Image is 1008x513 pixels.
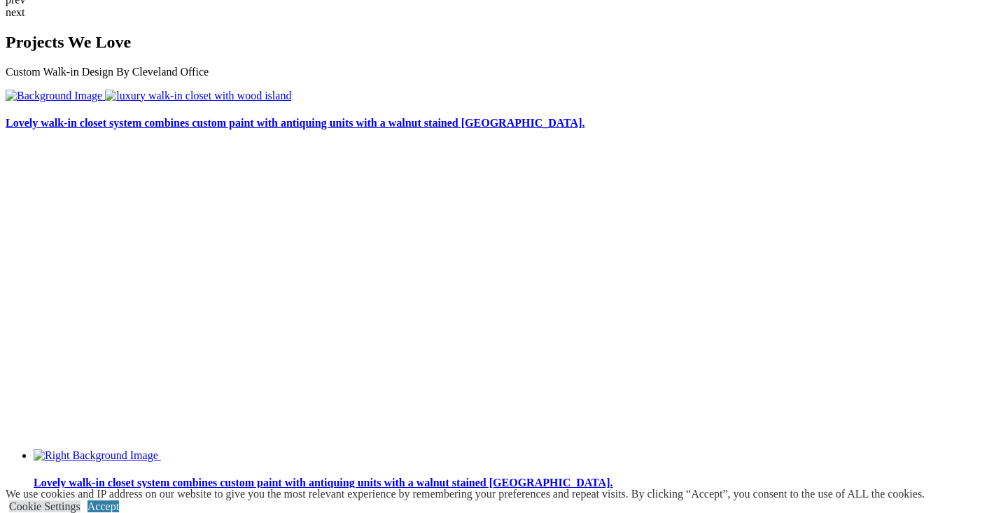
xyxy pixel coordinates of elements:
img: Right Background Image [34,449,158,462]
h2: Projects We Love [6,33,1002,52]
h4: Lovely walk-in closet system combines custom paint with antiquing units with a walnut stained [GE... [6,117,1002,129]
a: Image of luxury walk-in closet with wood island [34,144,1002,489]
img: luxury walk-in closet with wood island [105,90,291,102]
a: Image of luxury walk-in closet with wood island [6,90,1002,129]
img: Background Image [6,90,102,102]
p: Custom Walk-in Design By Cleveland Office [6,66,1002,78]
h4: Lovely walk-in closet system combines custom paint with antiquing units with a walnut stained [GE... [34,477,1002,489]
img: luxury walk-in closet by cleveland office [161,144,476,459]
div: We use cookies and IP address on our website to give you the most relevant experience by remember... [6,488,925,500]
a: Accept [87,500,119,512]
a: Cookie Settings [9,500,80,512]
div: next [6,6,1002,19]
